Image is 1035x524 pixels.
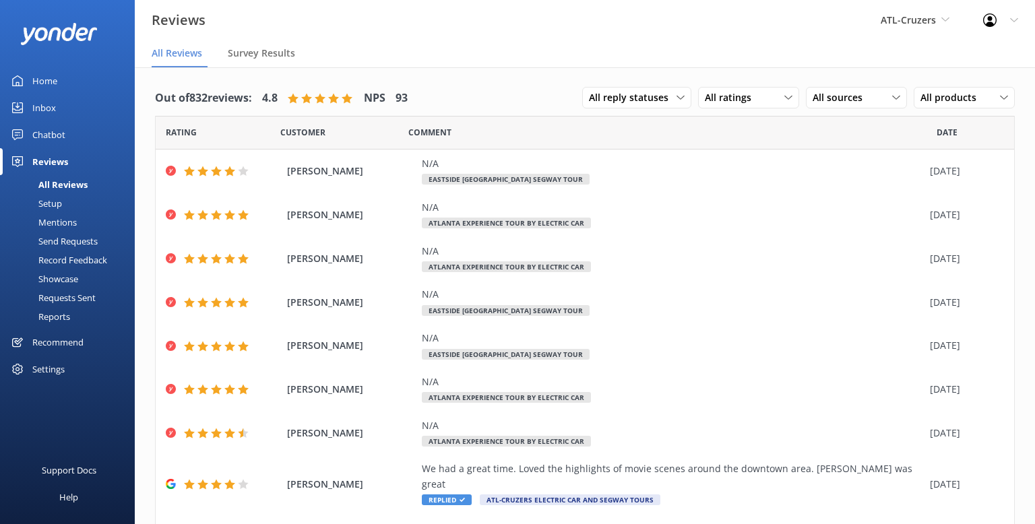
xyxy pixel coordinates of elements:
[287,207,415,222] span: [PERSON_NAME]
[280,126,325,139] span: Date
[589,90,677,105] span: All reply statuses
[8,213,135,232] a: Mentions
[287,382,415,397] span: [PERSON_NAME]
[422,436,591,447] span: Atlanta Experience Tour by Electric Car
[408,126,451,139] span: Question
[705,90,759,105] span: All ratings
[8,194,135,213] a: Setup
[8,175,135,194] a: All Reviews
[930,207,997,222] div: [DATE]
[8,232,98,251] div: Send Requests
[422,331,923,346] div: N/A
[480,494,660,505] span: ATL-Cruzers Electric Car and Segway Tours
[422,305,590,316] span: Eastside [GEOGRAPHIC_DATA] Segway Tour
[422,287,923,302] div: N/A
[8,288,96,307] div: Requests Sent
[262,90,278,107] h4: 4.8
[287,164,415,178] span: [PERSON_NAME]
[152,9,206,31] h3: Reviews
[8,269,78,288] div: Showcase
[920,90,984,105] span: All products
[930,164,997,178] div: [DATE]
[32,67,57,94] div: Home
[422,261,591,272] span: Atlanta Experience Tour by Electric Car
[930,251,997,266] div: [DATE]
[32,356,65,383] div: Settings
[8,194,62,213] div: Setup
[930,426,997,440] div: [DATE]
[228,46,295,60] span: Survey Results
[32,121,65,148] div: Chatbot
[32,148,68,175] div: Reviews
[59,484,78,511] div: Help
[930,477,997,492] div: [DATE]
[8,288,135,307] a: Requests Sent
[8,307,135,326] a: Reports
[364,90,385,107] h4: NPS
[152,46,202,60] span: All Reviews
[422,244,923,259] div: N/A
[422,418,923,433] div: N/A
[813,90,871,105] span: All sources
[166,126,197,139] span: Date
[422,374,923,389] div: N/A
[422,156,923,171] div: N/A
[287,426,415,440] span: [PERSON_NAME]
[930,338,997,353] div: [DATE]
[937,126,958,139] span: Date
[42,457,96,484] div: Support Docs
[8,269,135,288] a: Showcase
[155,90,252,107] h4: Out of 832 reviews:
[8,251,135,269] a: Record Feedback
[930,382,997,397] div: [DATE]
[32,329,84,356] div: Recommend
[287,477,415,492] span: [PERSON_NAME]
[396,90,408,107] h4: 93
[422,174,590,185] span: Eastside [GEOGRAPHIC_DATA] Segway Tour
[881,13,936,26] span: ATL-Cruzers
[20,23,98,45] img: yonder-white-logo.png
[422,461,923,492] div: We had a great time. Loved the highlights of movie scenes around the downtown area. [PERSON_NAME]...
[422,218,591,228] span: Atlanta Experience Tour by Electric Car
[8,307,70,326] div: Reports
[8,213,77,232] div: Mentions
[8,232,135,251] a: Send Requests
[287,251,415,266] span: [PERSON_NAME]
[32,94,56,121] div: Inbox
[8,251,107,269] div: Record Feedback
[287,338,415,353] span: [PERSON_NAME]
[287,295,415,310] span: [PERSON_NAME]
[8,175,88,194] div: All Reviews
[422,349,590,360] span: Eastside [GEOGRAPHIC_DATA] Segway Tour
[422,392,591,403] span: Atlanta Experience Tour by Electric Car
[422,494,472,505] span: Replied
[930,295,997,310] div: [DATE]
[422,200,923,215] div: N/A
